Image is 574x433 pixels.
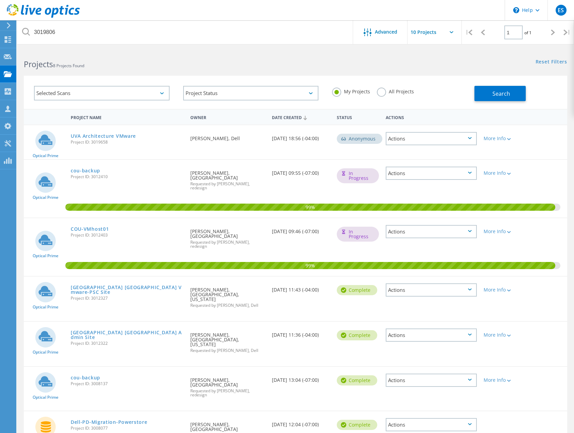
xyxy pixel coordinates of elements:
b: Projects [24,59,53,70]
div: [DATE] 18:56 (-04:00) [268,125,334,148]
span: Optical Prime [33,305,58,309]
span: Optical Prime [33,350,58,354]
div: Project Status [183,86,319,100]
a: UVA Architecture VMware [71,134,136,138]
div: [PERSON_NAME], [GEOGRAPHIC_DATA], [US_STATE] [187,277,268,314]
div: [PERSON_NAME], [GEOGRAPHIC_DATA], [US_STATE] [187,322,268,359]
div: Actions [382,111,480,123]
div: Complete [337,285,377,295]
span: Project ID: 3008137 [71,382,184,386]
button: Search [474,86,526,101]
div: More Info [484,333,520,337]
div: Date Created [268,111,334,124]
span: 8 Projects Found [53,63,84,69]
span: Requested by [PERSON_NAME], redesign [190,389,265,397]
a: Dell-PD-Migration-Powerstore [71,420,147,425]
a: [GEOGRAPHIC_DATA] [GEOGRAPHIC_DATA] Vmware-PSC Site [71,285,184,295]
span: Project ID: 3012410 [71,175,184,179]
span: Requested by [PERSON_NAME], Dell [190,303,265,307]
span: Project ID: 3012403 [71,233,184,237]
div: | [560,20,574,44]
div: | [462,20,476,44]
div: Actions [386,132,477,145]
div: Selected Scans [34,86,170,100]
div: [DATE] 09:46 (-07:00) [268,218,334,241]
div: [PERSON_NAME], [GEOGRAPHIC_DATA] [187,367,268,404]
span: Optical Prime [33,254,58,258]
div: More Info [484,378,520,382]
div: Owner [187,111,268,123]
span: ES [558,7,564,13]
div: Complete [337,375,377,385]
div: Actions [386,374,477,387]
div: [DATE] 09:55 (-07:00) [268,160,334,182]
span: Requested by [PERSON_NAME], Dell [190,349,265,353]
label: My Projects [332,88,370,94]
span: 99% [65,262,556,268]
span: of 1 [524,30,532,36]
div: Anonymous [337,134,382,144]
label: All Projects [377,88,414,94]
a: [GEOGRAPHIC_DATA] [GEOGRAPHIC_DATA] Admin Site [71,330,184,340]
div: Actions [386,418,477,431]
div: Status [333,111,382,123]
span: Project ID: 3012327 [71,296,184,300]
div: More Info [484,287,520,292]
span: Optical Prime [33,395,58,399]
div: More Info [484,229,520,234]
a: COU-VMhost01 [71,227,109,231]
div: Project Name [67,111,187,123]
span: Project ID: 3012322 [71,341,184,345]
div: More Info [484,136,520,141]
div: [DATE] 11:43 (-04:00) [268,277,334,299]
div: Actions [386,283,477,297]
a: cou-backup [71,375,100,380]
span: 99% [65,204,556,210]
div: [PERSON_NAME], [GEOGRAPHIC_DATA] [187,218,268,255]
input: Search projects by name, owner, ID, company, etc [17,20,353,44]
div: [PERSON_NAME], Dell [187,125,268,148]
span: Requested by [PERSON_NAME], redesign [190,182,265,190]
span: Requested by [PERSON_NAME], redesign [190,240,265,248]
div: Actions [386,167,477,180]
svg: \n [513,7,519,13]
div: In Progress [337,227,379,242]
a: Reset Filters [536,59,567,65]
div: [PERSON_NAME], [GEOGRAPHIC_DATA] [187,160,268,197]
span: Advanced [375,30,397,34]
span: Project ID: 3019658 [71,140,184,144]
div: More Info [484,171,520,175]
a: Live Optics Dashboard [7,14,80,19]
div: Actions [386,225,477,238]
span: Optical Prime [33,154,58,158]
div: [DATE] 11:36 (-04:00) [268,322,334,344]
div: Actions [386,328,477,342]
span: Optical Prime [33,195,58,200]
div: [DATE] 13:04 (-07:00) [268,367,334,389]
span: Search [492,90,510,97]
div: Complete [337,420,377,430]
span: Project ID: 3008077 [71,426,184,430]
div: Complete [337,330,377,340]
a: cou-backup [71,168,100,173]
div: In Progress [337,168,379,183]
